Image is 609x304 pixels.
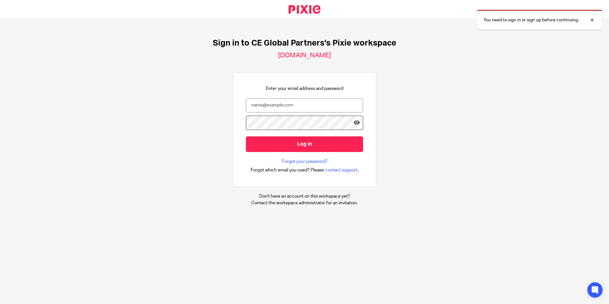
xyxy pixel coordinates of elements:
[484,17,579,23] p: You need to sign in or sign up before continuing.
[246,136,363,152] input: Log in
[251,167,324,173] span: Forgot which email you used? Please
[213,38,396,48] h1: Sign in to CE Global Partners's Pixie workspace
[251,200,358,206] p: Contact the workspace administrator for an invitation.
[266,85,343,92] p: Enter your email address and password
[251,193,358,199] p: Don't have an account on this workspace yet?
[282,158,327,165] a: Forgot your password?
[251,166,359,174] div: .
[325,167,357,173] span: contact support
[246,98,363,112] input: name@example.com
[278,51,331,60] h2: [DOMAIN_NAME]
